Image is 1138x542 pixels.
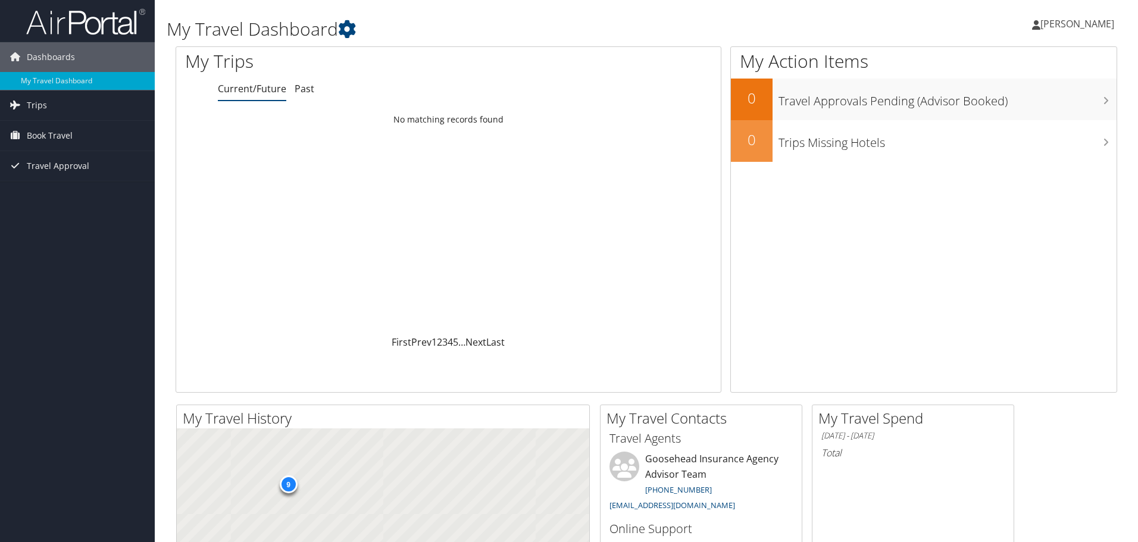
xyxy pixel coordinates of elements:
[731,49,1117,74] h1: My Action Items
[821,446,1005,459] h6: Total
[645,484,712,495] a: [PHONE_NUMBER]
[176,109,721,130] td: No matching records found
[606,408,802,428] h2: My Travel Contacts
[779,129,1117,151] h3: Trips Missing Hotels
[609,500,735,510] a: [EMAIL_ADDRESS][DOMAIN_NAME]
[821,430,1005,441] h6: [DATE] - [DATE]
[779,87,1117,109] h3: Travel Approvals Pending (Advisor Booked)
[411,336,432,349] a: Prev
[486,336,505,349] a: Last
[392,336,411,349] a: First
[818,408,1014,428] h2: My Travel Spend
[465,336,486,349] a: Next
[27,42,75,72] span: Dashboards
[442,336,448,349] a: 3
[27,151,89,181] span: Travel Approval
[604,452,799,515] li: Goosehead Insurance Agency Advisor Team
[458,336,465,349] span: …
[437,336,442,349] a: 2
[27,90,47,120] span: Trips
[27,121,73,151] span: Book Travel
[218,82,286,95] a: Current/Future
[185,49,485,74] h1: My Trips
[448,336,453,349] a: 4
[295,82,314,95] a: Past
[731,88,773,108] h2: 0
[453,336,458,349] a: 5
[609,521,793,537] h3: Online Support
[1032,6,1126,42] a: [PERSON_NAME]
[279,475,297,493] div: 9
[167,17,806,42] h1: My Travel Dashboard
[26,8,145,36] img: airportal-logo.png
[432,336,437,349] a: 1
[731,120,1117,162] a: 0Trips Missing Hotels
[731,130,773,150] h2: 0
[731,79,1117,120] a: 0Travel Approvals Pending (Advisor Booked)
[609,430,793,447] h3: Travel Agents
[1040,17,1114,30] span: [PERSON_NAME]
[183,408,589,428] h2: My Travel History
